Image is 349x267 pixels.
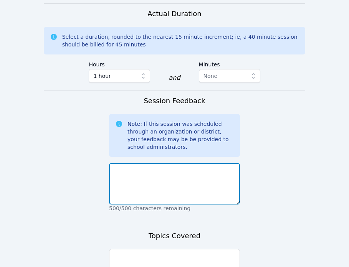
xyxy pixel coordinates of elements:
button: 1 hour [89,69,150,83]
button: None [199,69,260,83]
span: None [203,73,218,79]
div: Select a duration, rounded to the nearest 15 minute increment; ie, a 40 minute session should be ... [62,33,299,48]
label: Minutes [199,58,260,69]
div: Note: If this session was scheduled through an organization or district, your feedback may be be ... [127,120,234,151]
span: 1 hour [93,71,111,81]
h3: Actual Duration [147,8,201,19]
div: and [169,73,180,82]
p: 500/500 characters remaining [109,204,240,212]
label: Hours [89,58,150,69]
h3: Topics Covered [149,231,200,241]
h3: Session Feedback [144,96,205,106]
